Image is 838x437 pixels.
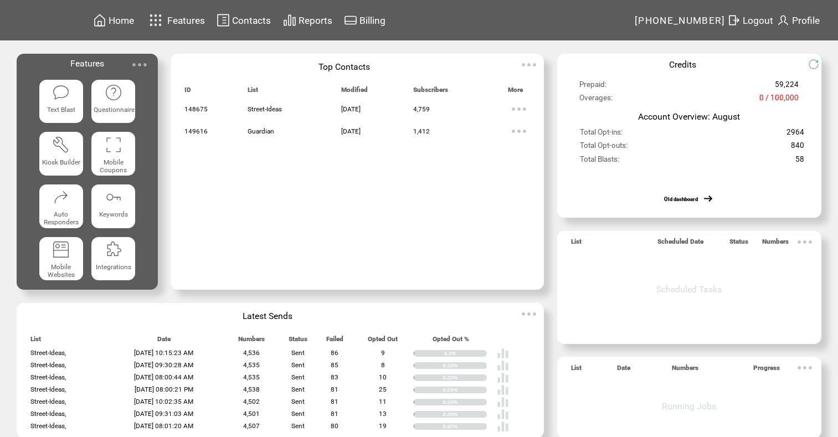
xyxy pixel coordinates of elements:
[47,106,75,114] span: Text Blast
[52,84,70,101] img: text-blast.svg
[508,86,523,99] span: More
[30,385,66,393] span: Street-Ideas,
[331,422,338,430] span: 80
[379,410,387,418] span: 13
[30,422,66,430] span: Street-Ideas,
[497,420,509,433] img: poll%20-%20white.svg
[93,13,106,27] img: home.svg
[318,61,370,72] span: Top Contacts
[146,11,166,29] img: features.svg
[134,349,193,357] span: [DATE] 10:15:23 AM
[379,422,387,430] span: 19
[283,13,296,27] img: chart.svg
[381,361,385,369] span: 8
[134,422,193,430] span: [DATE] 08:01:20 AM
[753,364,780,377] span: Progress
[215,12,273,29] a: Contacts
[30,335,41,348] span: List
[579,94,613,107] span: Overages:
[635,15,726,26] span: [PHONE_NUMBER]
[413,127,430,135] span: 1,412
[243,398,260,405] span: 4,502
[331,361,338,369] span: 85
[657,238,703,250] span: Scheduled Date
[656,284,722,295] span: Scheduled Tasks
[342,12,387,29] a: Billing
[729,238,748,250] span: Status
[579,80,606,94] span: Prepaid:
[30,398,66,405] span: Street-Ideas,
[379,373,387,381] span: 10
[497,396,509,408] img: poll%20-%20white.svg
[109,15,134,26] span: Home
[344,13,357,27] img: creidtcard.svg
[94,106,135,114] span: Questionnaire
[794,231,816,253] img: ellypsis.svg
[443,411,487,418] div: 0.29%
[184,127,208,135] span: 149616
[30,410,66,418] span: Street-Ideas,
[518,303,540,325] img: ellypsis.svg
[786,128,804,141] span: 2964
[70,58,104,69] span: Features
[443,374,487,381] div: 0.22%
[808,59,827,70] img: refresh.png
[443,399,487,405] div: 0.24%
[299,15,332,26] span: Reports
[100,158,127,174] span: Mobile Coupons
[281,12,334,29] a: Reports
[497,384,509,396] img: poll%20-%20white.svg
[128,54,151,76] img: ellypsis.svg
[44,210,79,226] span: Auto Responders
[331,398,338,405] span: 81
[331,349,338,357] span: 86
[508,120,530,142] img: ellypsis.svg
[91,80,135,124] a: Questionnaire
[497,372,509,384] img: poll%20-%20white.svg
[381,349,385,357] span: 9
[443,362,487,369] div: 0.18%
[331,373,338,381] span: 83
[289,335,307,348] span: Status
[326,335,343,348] span: Failed
[243,349,260,357] span: 4,536
[580,128,623,141] span: Total Opt-ins:
[243,311,292,321] span: Latest Sends
[135,385,193,393] span: [DATE] 08:00:21 PM
[134,361,193,369] span: [DATE] 09:30:28 AM
[775,80,799,94] span: 59,224
[571,364,582,377] span: List
[48,263,75,279] span: Mobile Websites
[248,105,282,113] span: Street-Ideas
[795,155,804,168] span: 58
[248,86,258,99] span: List
[134,410,193,418] span: [DATE] 09:31:03 AM
[291,398,305,405] span: Sent
[791,141,804,155] span: 840
[291,410,305,418] span: Sent
[792,15,820,26] span: Profile
[184,86,191,99] span: ID
[42,158,80,166] span: Kiosk Builder
[433,335,469,348] span: Opted Out %
[341,86,368,99] span: Modified
[497,347,509,359] img: poll%20-%20white.svg
[743,15,773,26] span: Logout
[580,155,619,168] span: Total Blasts:
[662,401,716,412] span: Running Jobs
[52,136,70,153] img: tool%201.svg
[379,398,387,405] span: 11
[39,184,83,228] a: Auto Responders
[518,54,540,76] img: ellypsis.svg
[331,385,338,393] span: 81
[91,132,135,176] a: Mobile Coupons
[443,387,487,393] div: 0.55%
[105,188,122,206] img: keywords.svg
[777,13,790,27] img: profile.svg
[341,127,361,135] span: [DATE]
[794,357,816,379] img: ellypsis.svg
[243,422,260,430] span: 4,507
[105,136,122,153] img: coupons.svg
[291,373,305,381] span: Sent
[508,98,530,120] img: ellypsis.svg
